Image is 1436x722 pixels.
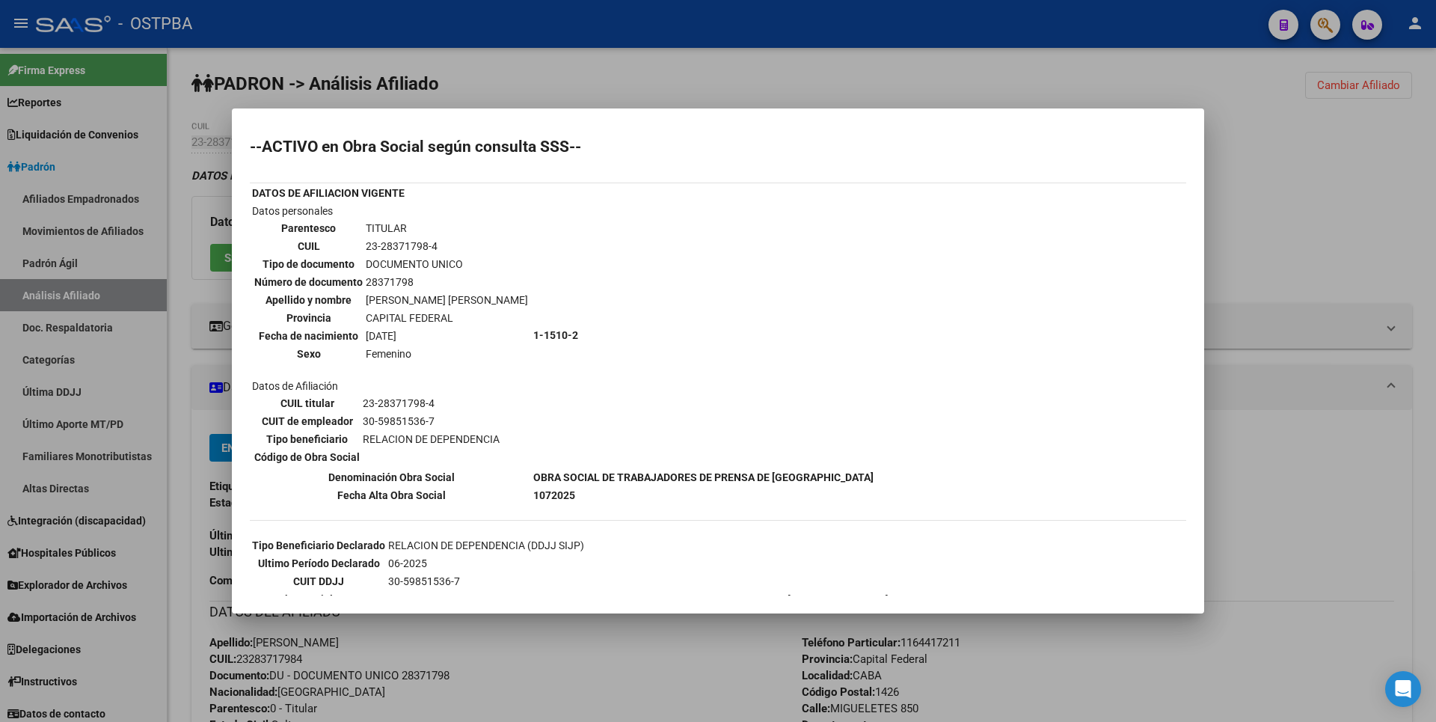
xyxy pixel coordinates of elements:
b: DATOS DE AFILIACION VIGENTE [252,187,405,199]
td: Femenino [365,346,529,362]
th: Código de Obra Social [254,449,360,465]
td: 30-59851536-7 [362,413,500,429]
th: Fecha Alta Obra Social [251,487,531,504]
div: Open Intercom Messenger [1385,671,1421,707]
td: [PERSON_NAME] [PERSON_NAME] [365,292,529,308]
td: 28371798 [365,274,529,290]
td: 23-28371798-4 [362,395,500,412]
td: RELACION DE DEPENDENCIA (DDJJ SIJP) [387,537,889,554]
th: Denominación Obra Social [251,469,531,486]
th: Ultimo Período Declarado [251,555,386,572]
th: CUIT DDJJ [251,573,386,590]
b: OBRA SOCIAL DE TRABAJADORES DE PRENSA DE [GEOGRAPHIC_DATA] [533,471,874,483]
th: Tipo beneficiario [254,431,360,447]
th: Provincia [254,310,363,326]
td: 2808-OBRA SOCIAL DE LA CAMARA DE EMPRESARIOS DE AGENCIAS DE REMISES DE [GEOGRAPHIC_DATA] [387,591,889,608]
td: 30-59851536-7 [387,573,889,590]
th: Fecha de nacimiento [254,328,363,344]
th: Número de documento [254,274,363,290]
th: Tipo de documento [254,256,363,272]
th: Apellido y nombre [254,292,363,308]
th: CUIL [254,238,363,254]
td: Datos personales Datos de Afiliación [251,203,531,468]
td: TITULAR [365,220,529,236]
h2: --ACTIVO en Obra Social según consulta SSS-- [250,139,1186,154]
td: CAPITAL FEDERAL [365,310,529,326]
th: CUIL titular [254,395,360,412]
th: Obra Social DDJJ [251,591,386,608]
b: 1-1510-2 [533,329,578,341]
b: 1072025 [533,489,575,501]
td: DOCUMENTO UNICO [365,256,529,272]
td: RELACION DE DEPENDENCIA [362,431,500,447]
td: [DATE] [365,328,529,344]
td: 23-28371798-4 [365,238,529,254]
th: Tipo Beneficiario Declarado [251,537,386,554]
th: Parentesco [254,220,363,236]
th: CUIT de empleador [254,413,360,429]
td: 06-2025 [387,555,889,572]
th: Sexo [254,346,363,362]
